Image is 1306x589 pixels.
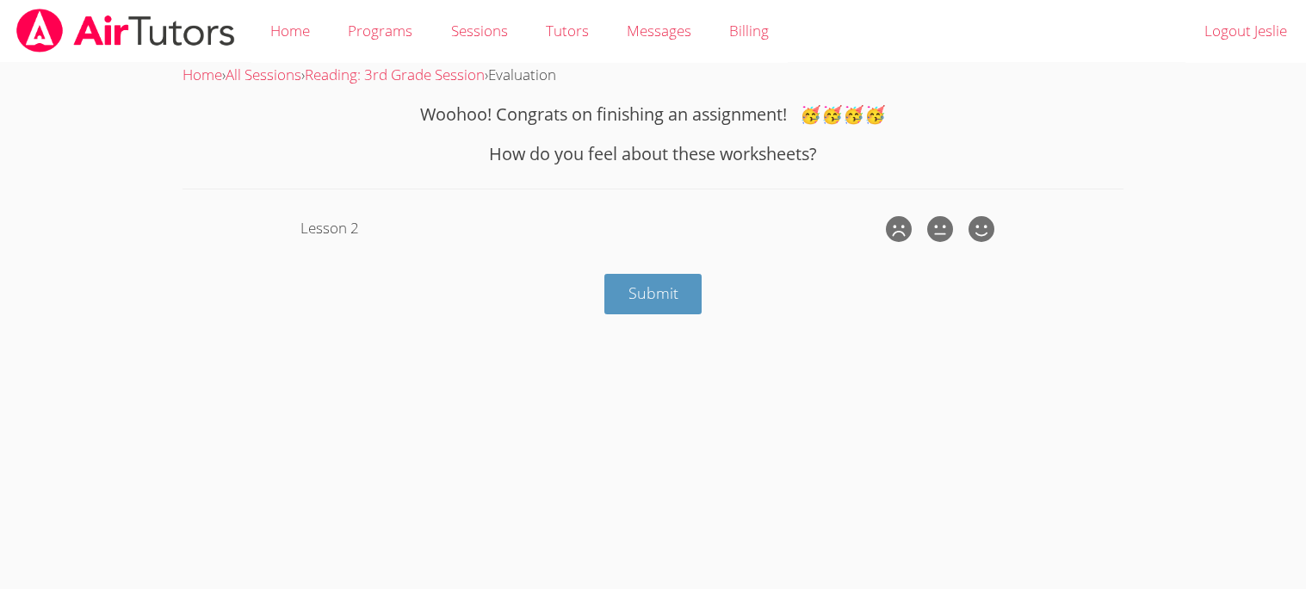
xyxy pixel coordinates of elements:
div: › › › [183,63,1123,88]
a: Reading: 3rd Grade Session [305,65,485,84]
img: airtutors_banner-c4298cdbf04f3fff15de1276eac7730deb9818008684d7c2e4769d2f7ddbe033.png [15,9,237,53]
span: Evaluation [488,65,556,84]
a: Home [183,65,222,84]
button: Submit [604,274,703,314]
span: Woohoo! Congrats on finishing an assignment! [420,102,787,126]
a: All Sessions [226,65,301,84]
div: Lesson 2 [300,216,882,241]
span: Messages [627,21,691,40]
h3: How do you feel about these worksheets? [183,141,1123,167]
span: congratulations [800,102,886,126]
span: Submit [628,282,678,303]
